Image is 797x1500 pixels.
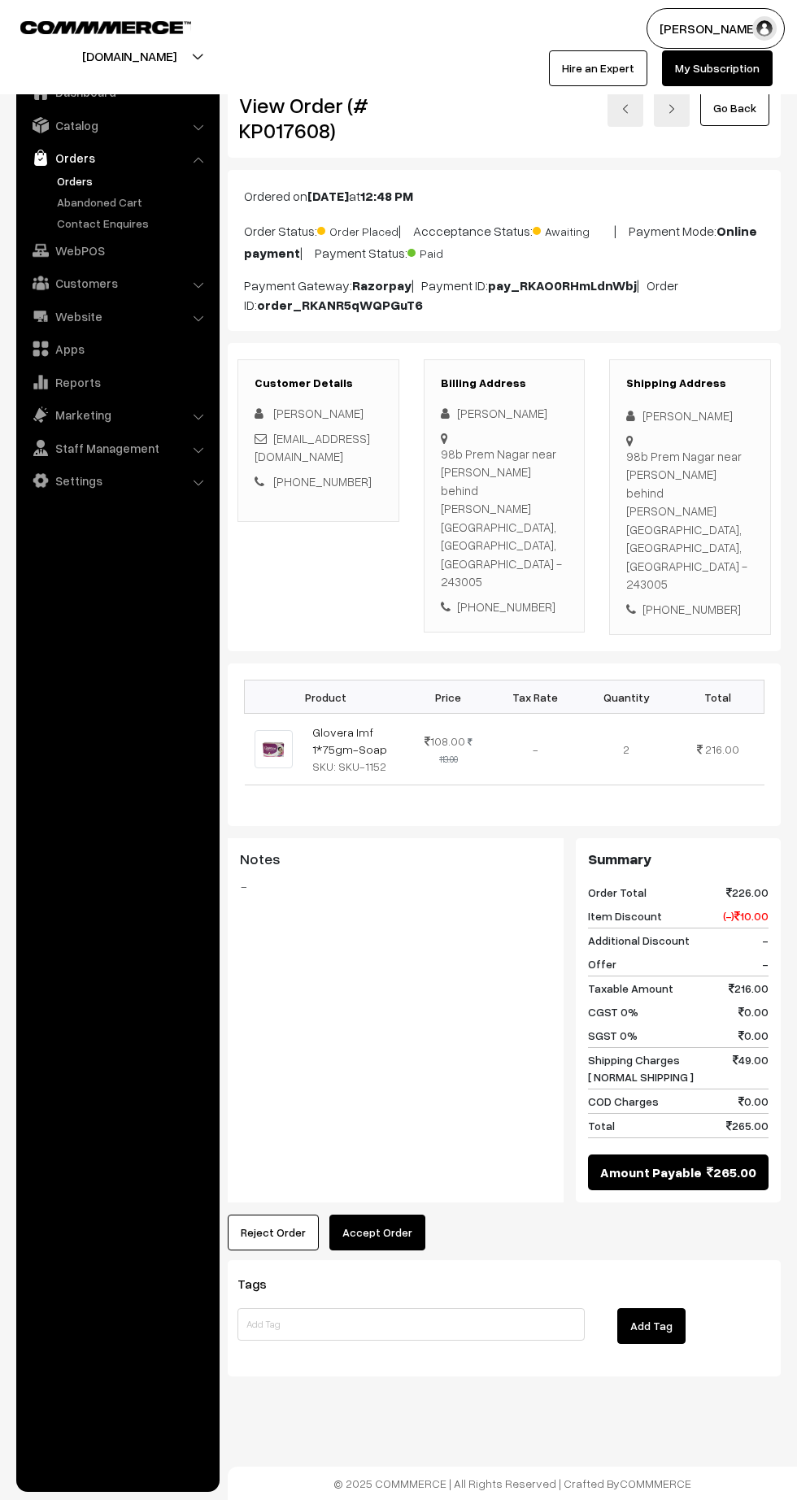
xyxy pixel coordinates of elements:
input: Add Tag [237,1308,585,1341]
span: 216.00 [705,742,739,756]
button: Add Tag [617,1308,686,1344]
span: Shipping Charges [ NORMAL SHIPPING ] [588,1051,694,1085]
span: Item Discount [588,907,662,924]
h3: Shipping Address [626,376,754,390]
a: Website [20,302,214,331]
a: [EMAIL_ADDRESS][DOMAIN_NAME] [255,431,370,464]
th: Product [245,680,407,714]
span: Awaiting [533,219,614,240]
a: [PHONE_NUMBER] [273,474,372,489]
button: [DOMAIN_NAME] [25,36,233,76]
div: [PHONE_NUMBER] [626,600,754,619]
span: - [762,932,769,949]
span: [PERSON_NAME] [273,406,364,420]
span: 49.00 [733,1051,769,1085]
th: Quantity [581,680,672,714]
span: SGST 0% [588,1027,638,1044]
span: CGST 0% [588,1003,638,1020]
a: Go Back [700,90,769,126]
h2: View Order (# KP017608) [239,93,399,143]
a: Hire an Expert [549,50,647,86]
span: 108.00 [425,734,465,748]
a: Abandoned Cart [53,193,214,211]
span: Order Placed [317,219,398,240]
span: 216.00 [729,980,769,997]
a: Apps [20,334,214,363]
button: [PERSON_NAME] [647,8,785,49]
a: Settings [20,466,214,495]
blockquote: - [240,876,551,896]
a: Contact Enquires [53,215,214,232]
div: [PERSON_NAME] [626,407,754,425]
h3: Customer Details [255,376,382,390]
a: My Subscription [662,50,773,86]
b: 12:48 PM [360,188,413,204]
h3: Billing Address [441,376,568,390]
div: [PERSON_NAME] [441,404,568,423]
button: Reject Order [228,1215,319,1250]
td: - [490,714,581,785]
span: 265.00 [707,1163,756,1182]
th: Price [407,680,490,714]
footer: © 2025 COMMMERCE | All Rights Reserved | Crafted By [228,1467,797,1500]
h3: Summary [588,850,769,868]
span: COD Charges [588,1093,659,1110]
a: Marketing [20,400,214,429]
span: 0.00 [738,1027,769,1044]
div: 98b Prem Nagar near [PERSON_NAME] behind [PERSON_NAME] [GEOGRAPHIC_DATA], [GEOGRAPHIC_DATA], [GEO... [441,445,568,591]
span: Taxable Amount [588,980,673,997]
b: [DATE] [307,188,349,204]
p: Ordered on at [244,186,764,206]
span: 265.00 [726,1117,769,1134]
a: Catalog [20,111,214,140]
span: (-) 10.00 [723,907,769,924]
div: 98b Prem Nagar near [PERSON_NAME] behind [PERSON_NAME] [GEOGRAPHIC_DATA], [GEOGRAPHIC_DATA], [GEO... [626,447,754,593]
strike: 113.00 [439,737,473,764]
span: Additional Discount [588,932,690,949]
p: Payment Gateway: | Payment ID: | Order ID: [244,276,764,315]
img: right-arrow.png [667,104,677,114]
p: Order Status: | Accceptance Status: | Payment Mode: | Payment Status: [244,219,764,263]
span: 2 [623,742,629,756]
button: Accept Order [329,1215,425,1250]
span: Order Total [588,884,647,901]
th: Tax Rate [490,680,581,714]
h3: Notes [240,850,551,868]
div: [PHONE_NUMBER] [441,598,568,616]
a: COMMMERCE [20,16,163,36]
span: 0.00 [738,1003,769,1020]
a: Glovera Imf 1*75gm-Soap [312,725,387,756]
span: Paid [407,241,489,262]
span: Amount Payable [600,1163,702,1182]
b: Razorpay [352,277,412,293]
span: Tags [237,1276,286,1292]
a: Reports [20,367,214,397]
span: 0.00 [738,1093,769,1110]
a: Customers [20,268,214,298]
div: SKU: SKU-1152 [312,758,398,775]
a: Orders [20,143,214,172]
img: COMMMERCE [20,21,191,33]
span: Total [588,1117,615,1134]
span: 226.00 [726,884,769,901]
img: user [752,16,777,41]
a: Orders [53,172,214,189]
img: GLOVERA_SOAP.jpeg [255,730,293,768]
span: - [762,955,769,972]
span: Offer [588,955,616,972]
a: Staff Management [20,433,214,463]
b: order_RKANR5qWQPGuT6 [257,297,423,313]
a: COMMMERCE [620,1476,691,1490]
th: Total [672,680,764,714]
b: pay_RKAO0RHmLdnWbj [488,277,637,293]
img: left-arrow.png [621,104,630,114]
a: WebPOS [20,236,214,265]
